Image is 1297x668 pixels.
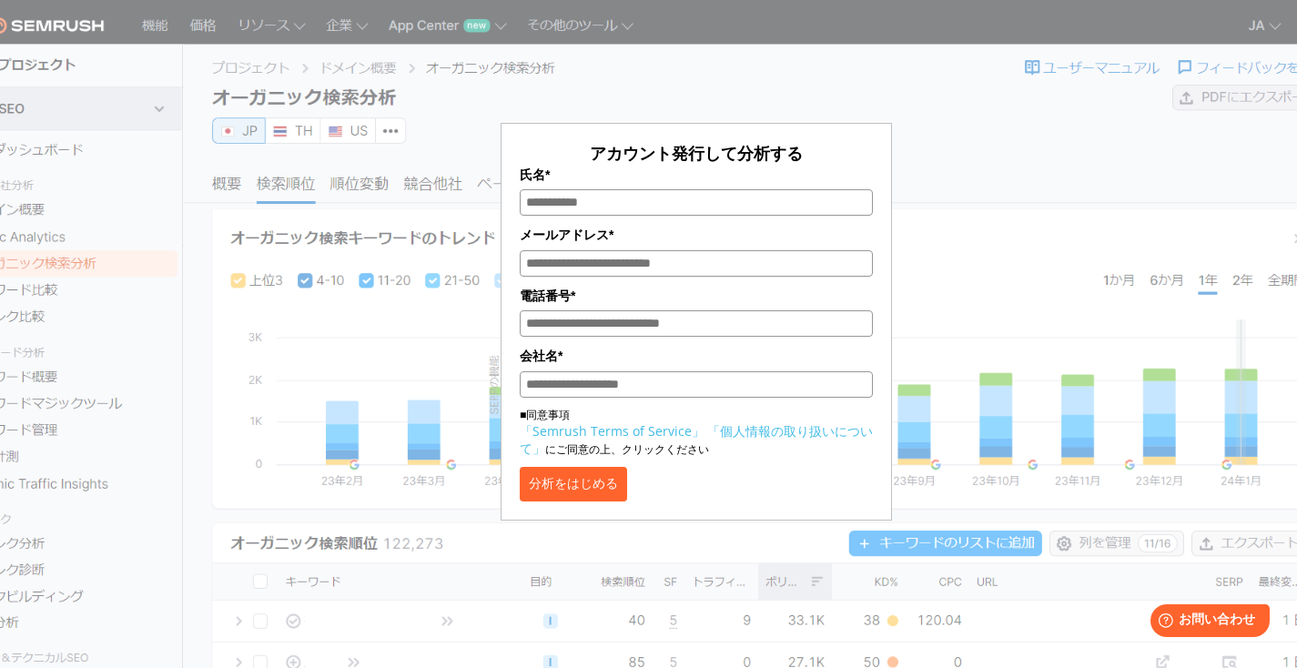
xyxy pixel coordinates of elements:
a: 「個人情報の取り扱いについて」 [520,422,873,457]
label: 電話番号* [520,286,873,306]
iframe: Help widget launcher [1135,597,1277,648]
a: 「Semrush Terms of Service」 [520,422,704,440]
button: 分析をはじめる [520,467,627,501]
label: メールアドレス* [520,225,873,245]
span: アカウント発行して分析する [590,142,803,164]
p: ■同意事項 にご同意の上、クリックください [520,407,873,458]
